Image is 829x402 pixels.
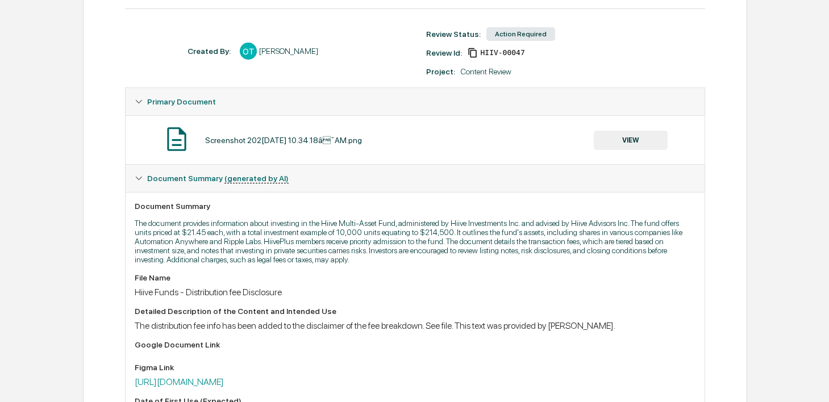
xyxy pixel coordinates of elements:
[147,97,216,106] span: Primary Document
[135,273,695,282] div: File Name
[188,47,234,56] div: Created By: ‎ ‎
[135,307,695,316] div: Detailed Description of the Content and Intended Use
[147,174,289,183] span: Document Summary
[135,287,695,298] div: Hiive Funds - Distribution fee Disclosure
[135,340,695,349] div: Google Document Link
[480,48,524,57] span: 4e48e116-af3c-4eef-87f1-8723259c66d6
[135,320,695,331] div: The distribution fee info has been added to the disclaimer of the fee breakdown. See file. This t...
[426,67,455,76] div: Project:
[426,48,462,57] div: Review Id:
[135,363,695,372] div: Figma Link
[126,115,705,164] div: Primary Document
[126,165,705,192] div: Document Summary (generated by AI)
[205,136,362,145] div: Screenshot 202[DATE] 10.34.18â¯AM.png
[163,125,191,153] img: Document Icon
[135,219,695,264] p: The document provides information about investing in the Hiive Multi-Asset Fund, administered by ...
[594,131,668,150] button: VIEW
[224,174,289,183] u: (generated by AI)
[486,27,555,41] div: Action Required
[426,30,481,39] div: Review Status:
[135,202,695,211] div: Document Summary
[135,376,224,387] a: [URL][DOMAIN_NAME]
[461,67,511,76] div: Content Review
[126,88,705,115] div: Primary Document
[259,47,318,56] div: [PERSON_NAME]
[240,43,257,60] div: OT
